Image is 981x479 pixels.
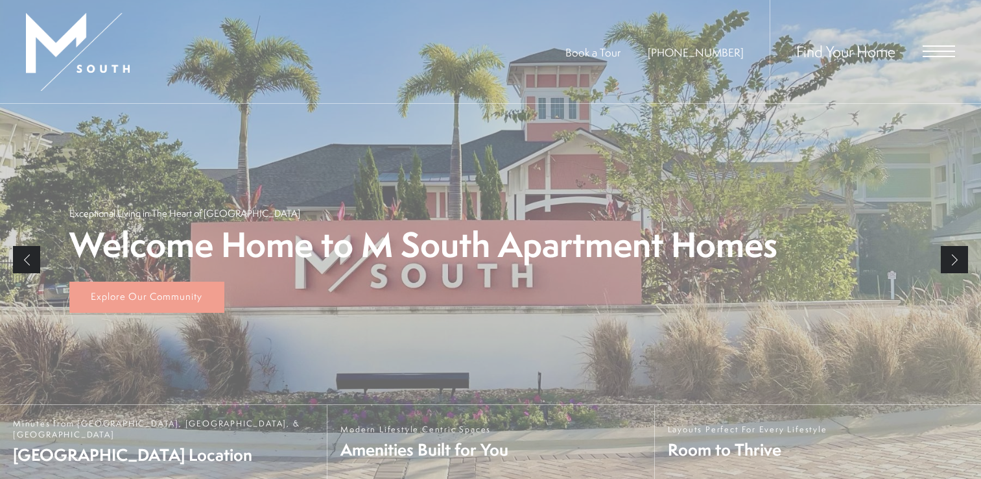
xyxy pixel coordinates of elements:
p: Exceptional Living in The Heart of [GEOGRAPHIC_DATA] [69,206,300,220]
a: Layouts Perfect For Every Lifestyle [654,405,981,479]
a: Explore Our Community [69,282,224,313]
a: Previous [13,246,40,273]
span: [GEOGRAPHIC_DATA] Location [13,443,314,466]
span: Layouts Perfect For Every Lifestyle [668,424,827,435]
a: Call Us at 813-570-8014 [648,45,744,60]
span: Minutes from [GEOGRAPHIC_DATA], [GEOGRAPHIC_DATA], & [GEOGRAPHIC_DATA] [13,418,314,440]
span: Amenities Built for You [340,438,508,461]
a: Next [941,246,968,273]
span: Modern Lifestyle Centric Spaces [340,424,508,435]
button: Open Menu [923,45,955,57]
img: MSouth [26,13,130,91]
span: Explore Our Community [91,289,202,303]
a: Modern Lifestyle Centric Spaces [327,405,654,479]
a: Find Your Home [796,41,895,62]
span: [PHONE_NUMBER] [648,45,744,60]
p: Welcome Home to M South Apartment Homes [69,227,777,264]
a: Book a Tour [565,45,621,60]
span: Room to Thrive [668,438,827,461]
